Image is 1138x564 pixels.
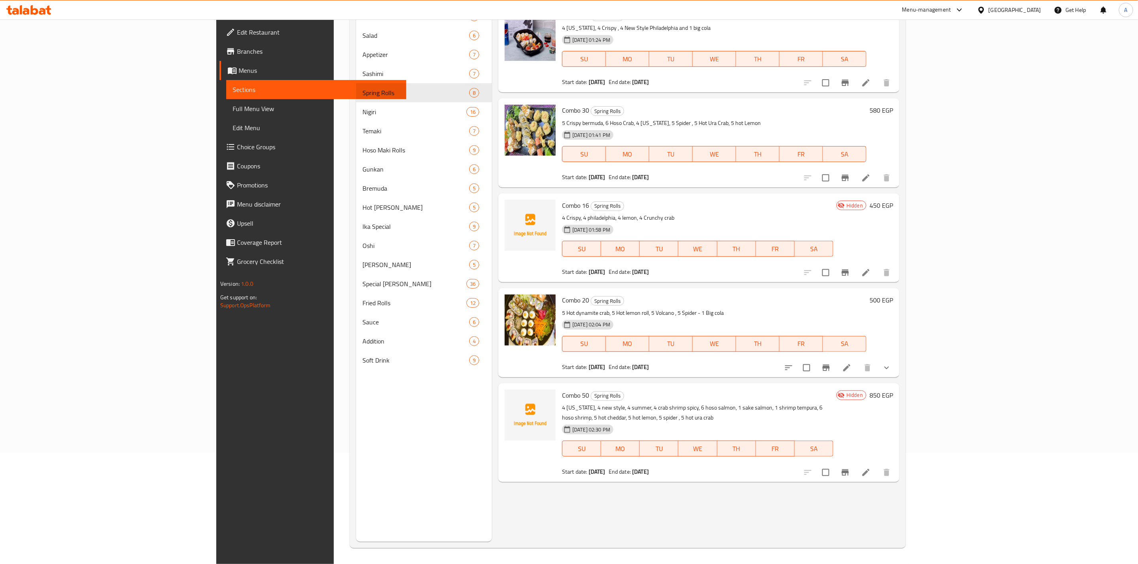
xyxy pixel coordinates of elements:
button: delete [877,263,896,282]
span: Select to update [817,74,834,91]
span: Select to update [817,464,834,481]
span: Oshi [362,241,469,250]
span: Coupons [237,161,400,171]
span: FR [759,443,791,455]
div: Gunkan6 [356,160,492,179]
span: Edit Restaurant [237,27,400,37]
button: MO [606,336,649,352]
div: items [469,203,479,212]
span: Salad [362,31,469,40]
span: 7 [470,51,479,59]
span: [PERSON_NAME] [362,260,469,269]
button: MO [606,146,649,162]
div: [GEOGRAPHIC_DATA] [989,6,1041,14]
div: Spring Rolls8 [356,83,492,102]
button: Branch-specific-item [817,358,836,377]
span: Appetizer [362,50,469,59]
h6: 850 EGP [870,390,893,401]
div: Spring Rolls [591,201,624,211]
span: TU [643,443,675,455]
button: TU [649,51,693,67]
a: Coverage Report [219,233,406,252]
div: Temaki [362,126,469,136]
div: items [466,279,479,289]
h6: 500 EGP [870,295,893,306]
span: Addition [362,336,469,346]
span: 6 [470,318,479,326]
a: Support.OpsPlatform [220,300,271,310]
span: Select to update [817,170,834,186]
a: Menu disclaimer [219,195,406,214]
b: [DATE] [632,172,649,182]
b: [DATE] [632,267,649,277]
div: Spring Rolls [591,296,624,306]
div: Ura Maki [362,260,469,269]
span: 8 [470,89,479,97]
span: MO [609,148,646,160]
div: items [469,222,479,231]
span: TH [721,243,753,255]
span: 12 [467,299,479,307]
a: Promotions [219,176,406,195]
button: TU [640,241,678,257]
div: Special [PERSON_NAME]36 [356,274,492,293]
span: Spring Rolls [591,201,624,211]
div: items [469,183,479,193]
span: Sashimi [362,69,469,78]
span: Promotions [237,180,400,190]
span: A [1124,6,1128,14]
img: Combo 30 [505,105,556,156]
span: Get support on: [220,292,257,302]
span: Hidden [843,202,866,209]
span: 5 [470,185,479,192]
span: 7 [470,70,479,78]
button: SU [562,146,606,162]
span: SA [798,243,830,255]
span: 7 [470,127,479,135]
span: SA [798,443,830,455]
span: SA [826,148,863,160]
span: TH [739,148,776,160]
span: Nigiri [362,107,466,117]
span: SU [566,338,603,349]
span: Combo 20 [562,294,589,306]
span: 16 [467,108,479,116]
span: End date: [609,362,631,372]
nav: Menu sections [356,4,492,373]
button: WE [693,336,736,352]
div: Ika Special9 [356,217,492,236]
img: Combo 20 [505,295,556,345]
div: items [469,145,479,155]
div: items [469,88,479,98]
a: Menus [219,61,406,80]
span: SU [566,148,603,160]
b: [DATE] [632,362,649,372]
div: [PERSON_NAME]5 [356,255,492,274]
span: 6 [470,166,479,173]
span: TH [721,443,753,455]
h6: 300 EGP [870,10,893,21]
span: Hot [PERSON_NAME] [362,203,469,212]
div: Nigiri16 [356,102,492,121]
span: Bremuda [362,183,469,193]
span: [DATE] 01:58 PM [569,226,613,234]
button: TH [717,441,756,457]
span: Select to update [798,359,815,376]
span: 6 [470,32,479,39]
button: MO [606,51,649,67]
button: delete [858,358,877,377]
span: TH [739,338,776,349]
span: End date: [609,77,631,87]
button: SU [562,51,606,67]
p: 4 Crispy, 4 philadelphia, 4 lemon, 4 Crunchy crab [562,213,833,223]
div: Gunkan [362,164,469,174]
span: Special [PERSON_NAME] [362,279,466,289]
span: SU [566,243,598,255]
span: 36 [467,280,479,288]
span: Hoso Maki Rolls [362,145,469,155]
span: TH [739,53,776,65]
button: WE [693,146,736,162]
h6: 580 EGP [870,105,893,116]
